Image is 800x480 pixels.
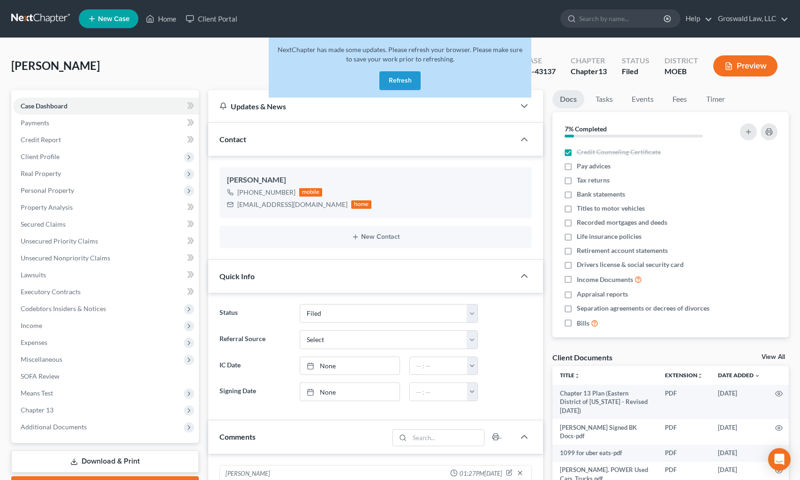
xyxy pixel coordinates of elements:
div: 25-43137 [523,66,556,77]
input: -- : -- [410,357,468,375]
div: Open Intercom Messenger [768,448,791,471]
div: Updates & News [219,101,504,111]
a: Credit Report [13,131,199,148]
a: Property Analysis [13,199,199,216]
label: Signing Date [215,382,295,401]
span: Bills [577,319,589,328]
span: Pay advices [577,161,611,171]
span: Unsecured Priority Claims [21,237,98,245]
td: PDF [657,385,710,419]
a: Home [141,10,181,27]
div: [EMAIL_ADDRESS][DOMAIN_NAME] [237,200,347,209]
span: Executory Contracts [21,288,81,296]
span: Payments [21,119,49,127]
strong: 7% Completed [565,125,607,133]
span: 13 [598,67,607,76]
a: Extensionunfold_more [665,372,703,379]
a: Titleunfold_more [560,372,580,379]
a: Secured Claims [13,216,199,233]
span: Quick Info [219,272,255,281]
span: Life insurance policies [577,232,642,241]
span: Tax returns [577,175,610,185]
a: View All [762,354,785,360]
label: IC Date [215,357,295,375]
a: Timer [699,90,732,108]
a: Groswald Law, LLC [713,10,788,27]
span: NextChapter has made some updates. Please refresh your browser. Please make sure to save your wor... [278,46,522,63]
label: Status [215,304,295,323]
button: Preview [713,55,777,76]
div: District [664,55,698,66]
td: Chapter 13 Plan (Eastern District of [US_STATE] - Revised [DATE]) [552,385,657,419]
span: New Case [98,15,129,23]
a: Events [624,90,661,108]
div: home [351,200,372,209]
i: expand_more [755,373,760,379]
td: PDF [657,419,710,445]
span: Bank statements [577,190,625,199]
span: Case Dashboard [21,102,68,110]
a: Help [681,10,712,27]
div: Chapter [571,55,607,66]
a: Date Added expand_more [718,372,760,379]
a: None [300,357,399,375]
span: Means Test [21,389,53,397]
span: Property Analysis [21,203,73,211]
span: Secured Claims [21,220,66,228]
td: [PERSON_NAME] Signed BK Docs-pdf [552,419,657,445]
div: Client Documents [552,352,612,362]
a: Client Portal [181,10,242,27]
span: Drivers license & social security card [577,260,684,269]
span: Appraisal reports [577,290,628,299]
td: [DATE] [710,445,768,462]
td: [DATE] [710,419,768,445]
span: Expenses [21,338,47,346]
a: Lawsuits [13,267,199,283]
div: Case [523,55,556,66]
span: Credit Report [21,136,61,144]
span: Personal Property [21,186,74,194]
div: [PERSON_NAME] [226,469,270,479]
span: Retirement account statements [577,246,668,255]
a: None [300,383,399,401]
span: Comments [219,432,256,441]
a: Case Dashboard [13,98,199,114]
span: Real Property [21,169,61,177]
span: Codebtors Insiders & Notices [21,305,106,312]
div: mobile [299,188,323,197]
span: 01:27PM[DATE] [460,469,502,478]
a: Tasks [588,90,620,108]
div: MOEB [664,66,698,77]
button: Refresh [379,71,421,90]
a: Payments [13,114,199,131]
span: Miscellaneous [21,355,62,363]
i: unfold_more [697,373,703,379]
span: Titles to motor vehicles [577,204,645,213]
span: Recorded mortgages and deeds [577,218,667,227]
a: Download & Print [11,450,199,472]
input: Search by name... [579,10,665,27]
button: New Contact [227,233,524,241]
span: Income Documents [577,275,633,284]
label: Referral Source [215,330,295,349]
td: PDF [657,445,710,462]
div: Filed [622,66,649,77]
span: Contact [219,135,246,144]
div: Status [622,55,649,66]
input: Search... [409,430,484,446]
span: Income [21,321,42,329]
span: Unsecured Nonpriority Claims [21,254,110,262]
span: Lawsuits [21,271,46,279]
a: Unsecured Priority Claims [13,233,199,250]
a: SOFA Review [13,368,199,385]
div: [PHONE_NUMBER] [237,188,295,197]
span: [PERSON_NAME] [11,59,100,72]
span: Separation agreements or decrees of divorces [577,304,709,313]
i: unfold_more [574,373,580,379]
span: Chapter 13 [21,406,53,414]
span: Credit Counseling Certificate [577,147,661,157]
a: Executory Contracts [13,283,199,300]
a: Fees [665,90,695,108]
td: [DATE] [710,385,768,419]
div: Chapter [571,66,607,77]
